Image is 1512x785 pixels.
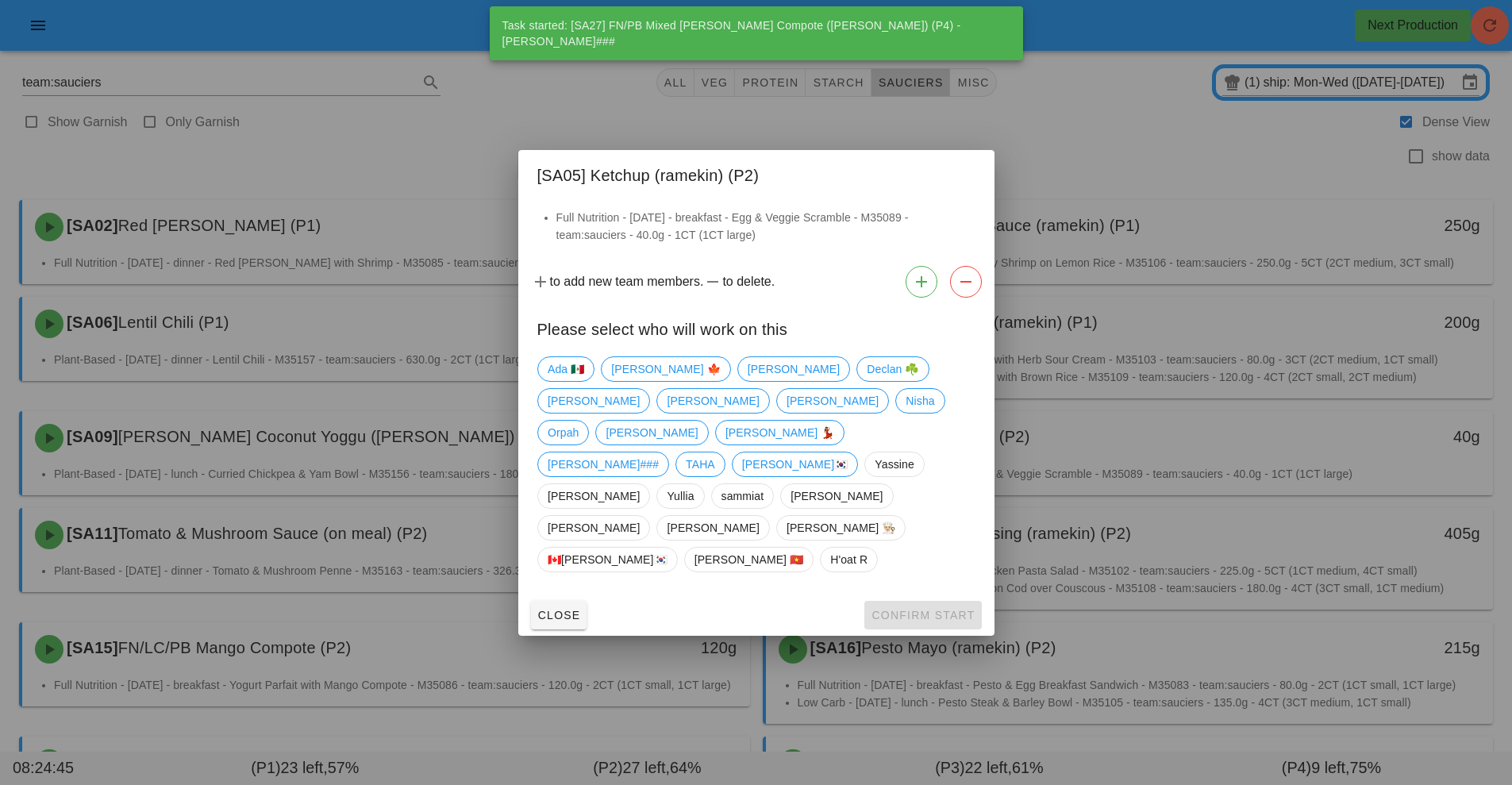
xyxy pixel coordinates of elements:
[830,548,868,571] span: H'oat R
[667,516,759,540] span: [PERSON_NAME]
[518,260,995,304] div: to add new team members. to delete.
[611,357,721,381] span: [PERSON_NAME] 🍁
[721,484,764,508] span: sammiat
[686,452,715,476] span: TAHA
[694,548,803,571] span: [PERSON_NAME] 🇻🇳
[548,484,640,508] span: [PERSON_NAME]
[786,389,878,413] span: [PERSON_NAME]
[725,421,834,444] span: [PERSON_NAME] 💃🏽
[867,357,918,381] span: Declan ☘️
[548,548,668,571] span: 🇨🇦[PERSON_NAME]🇰🇷
[548,357,584,381] span: Ada 🇲🇽
[741,452,848,476] span: [PERSON_NAME]🇰🇷
[667,389,759,413] span: [PERSON_NAME]
[606,421,698,444] span: [PERSON_NAME]
[548,389,640,413] span: [PERSON_NAME]
[875,452,914,476] span: Yassine
[531,601,587,629] button: Close
[537,609,581,621] span: Close
[548,516,640,540] span: [PERSON_NAME]
[906,389,934,413] span: Nisha
[747,357,839,381] span: [PERSON_NAME]
[548,421,579,444] span: Orpah
[791,484,883,508] span: [PERSON_NAME]
[518,304,995,350] div: Please select who will work on this
[786,516,895,540] span: [PERSON_NAME] 👨🏼‍🍳
[556,209,975,244] li: Full Nutrition - [DATE] - breakfast - Egg & Veggie Scramble - M35089 - team:sauciers - 40.0g - 1C...
[518,150,995,196] div: [SA05] Ketchup (ramekin) (P2)
[548,452,659,476] span: [PERSON_NAME]###
[667,484,694,508] span: Yullia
